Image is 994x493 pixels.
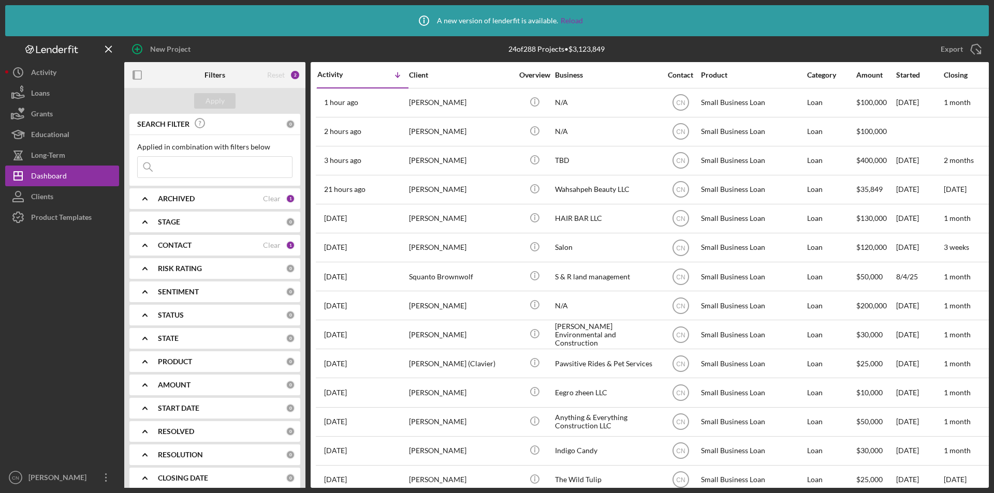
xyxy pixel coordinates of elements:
[856,321,895,348] div: $30,000
[5,62,119,83] button: Activity
[555,292,659,319] div: N/A
[409,321,513,348] div: [PERSON_NAME]
[807,176,855,203] div: Loan
[896,89,943,116] div: [DATE]
[158,288,199,296] b: SENTIMENT
[5,186,119,207] a: Clients
[324,156,361,165] time: 2025-08-13 16:15
[701,263,805,290] div: Small Business Loan
[944,156,974,165] time: 2 months
[31,103,53,127] div: Grants
[676,302,685,309] text: CN
[409,379,513,406] div: [PERSON_NAME]
[158,311,184,319] b: STATUS
[807,263,855,290] div: Loan
[158,241,192,249] b: CONTACT
[896,350,943,377] div: [DATE]
[5,103,119,124] a: Grants
[194,93,236,109] button: Apply
[206,93,225,109] div: Apply
[286,334,295,343] div: 0
[701,292,805,319] div: Small Business Loan
[5,145,119,166] a: Long-Term
[324,417,347,426] time: 2025-07-30 16:56
[324,360,347,368] time: 2025-07-30 22:45
[286,241,295,250] div: 1
[676,215,685,222] text: CN
[807,437,855,465] div: Loan
[324,127,361,136] time: 2025-08-13 16:42
[409,71,513,79] div: Client
[124,39,201,59] button: New Project
[555,118,659,145] div: N/A
[676,128,685,136] text: CN
[409,437,513,465] div: [PERSON_NAME]
[409,205,513,232] div: [PERSON_NAME]
[701,118,805,145] div: Small Business Loan
[896,147,943,174] div: [DATE]
[555,71,659,79] div: Business
[5,124,119,145] button: Educational
[944,330,971,339] time: 1 month
[409,118,513,145] div: [PERSON_NAME]
[701,205,805,232] div: Small Business Loan
[324,389,347,397] time: 2025-07-30 20:36
[896,205,943,232] div: [DATE]
[856,176,895,203] div: $35,849
[324,273,347,281] time: 2025-08-04 14:30
[12,475,19,481] text: CN
[807,118,855,145] div: Loan
[944,417,971,426] time: 1 month
[324,302,347,310] time: 2025-08-03 05:01
[676,186,685,193] text: CN
[137,143,293,151] div: Applied in combination with filters below
[807,89,855,116] div: Loan
[158,381,191,389] b: AMOUNT
[508,45,605,53] div: 24 of 288 Projects • $3,123,849
[317,70,363,79] div: Activity
[158,357,192,366] b: PRODUCT
[807,205,855,232] div: Loan
[807,379,855,406] div: Loan
[158,451,203,459] b: RESOLUTION
[290,70,300,80] div: 2
[286,427,295,436] div: 0
[5,83,119,103] button: Loans
[150,39,191,59] div: New Project
[286,380,295,390] div: 0
[324,214,347,222] time: 2025-08-09 01:06
[856,89,895,116] div: $100,000
[676,419,685,426] text: CN
[896,176,943,203] div: [DATE]
[324,98,358,107] time: 2025-08-13 17:34
[555,379,659,406] div: Eegro zheen LLC
[158,427,194,436] b: RESOLVED
[555,176,659,203] div: Wahsahpeh Beauty LLC
[555,350,659,377] div: Pawsitive Rides & Pet Services
[701,89,805,116] div: Small Business Loan
[158,218,180,226] b: STAGE
[807,234,855,261] div: Loan
[930,39,989,59] button: Export
[286,217,295,227] div: 0
[137,120,189,128] b: SEARCH FILTER
[286,194,295,203] div: 1
[31,83,50,106] div: Loans
[31,207,92,230] div: Product Templates
[676,390,685,397] text: CN
[856,408,895,436] div: $50,000
[204,71,225,79] b: Filters
[896,263,943,290] div: 8/4/25
[856,147,895,174] div: $400,000
[286,357,295,366] div: 0
[26,467,93,490] div: [PERSON_NAME]
[701,408,805,436] div: Small Business Loan
[676,331,685,338] text: CN
[555,321,659,348] div: [PERSON_NAME] Environmental and Construction
[944,446,971,455] time: 1 month
[286,310,295,320] div: 0
[676,244,685,251] text: CN
[263,241,281,249] div: Clear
